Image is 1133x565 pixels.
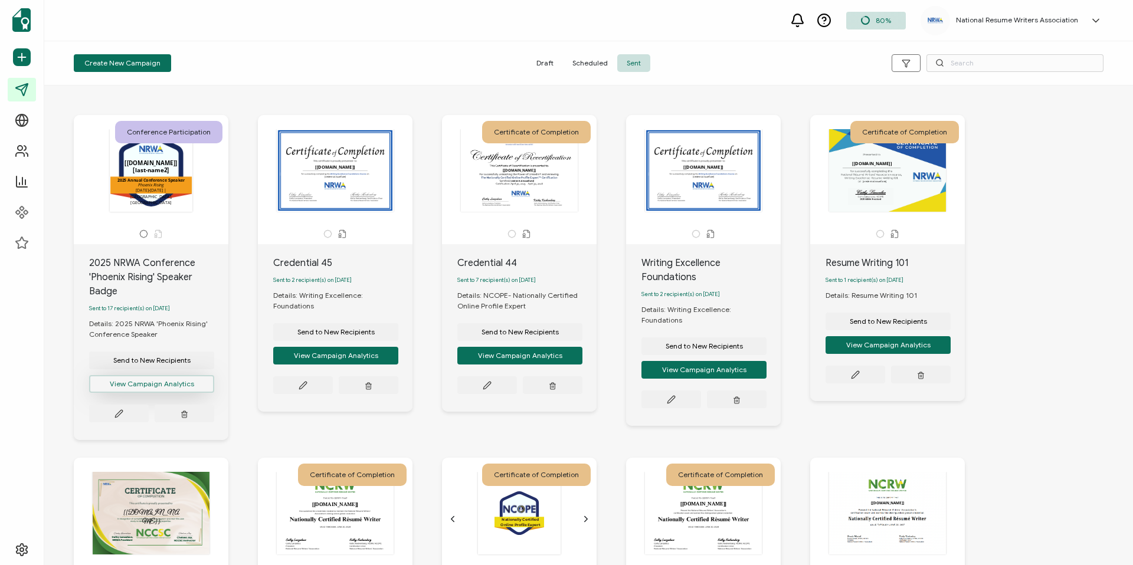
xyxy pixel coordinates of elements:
button: Send to New Recipients [826,313,951,330]
div: Writing Excellence Foundations [641,256,781,284]
div: Details: Writing Excellence: Foundations [641,304,781,326]
button: View Campaign Analytics [826,336,951,354]
span: Send to New Recipients [297,329,375,336]
span: Send to New Recipients [666,343,743,350]
ion-icon: chevron forward outline [581,514,591,524]
iframe: Chat Widget [1074,508,1133,565]
button: Create New Campaign [74,54,171,72]
div: Certificate of Completion [482,464,591,486]
img: sertifier-logomark-colored.svg [12,8,31,32]
span: Draft [527,54,563,72]
button: View Campaign Analytics [457,347,582,364]
button: Send to New Recipients [641,337,767,355]
span: Sent to 2 recipient(s) on [DATE] [273,277,352,284]
div: Conference Participation [115,121,222,143]
button: View Campaign Analytics [641,361,767,379]
div: Resume Writing 101 [826,256,965,270]
div: Details: 2025 NRWA 'Phoenix Rising' Conference Speaker [89,318,228,340]
div: Details: NCOPE- Nationally Certified Online Profile Expert [457,290,597,311]
button: View Campaign Analytics [89,375,214,393]
div: Details: Resume Writing 101 [826,290,929,301]
div: Certificate of Completion [666,464,775,486]
span: Scheduled [563,54,617,72]
div: Credential 44 [457,256,597,270]
input: Search [926,54,1103,72]
div: Certificate of Completion [298,464,407,486]
div: Certificate of Completion [482,121,591,143]
span: 80% [876,16,891,25]
span: Sent to 2 recipient(s) on [DATE] [641,291,720,298]
span: Create New Campaign [84,60,161,67]
div: Certificate of Completion [850,121,959,143]
button: Send to New Recipients [273,323,398,341]
span: Sent to 1 recipient(s) on [DATE] [826,277,903,284]
button: Send to New Recipients [89,352,214,369]
div: 2025 NRWA Conference 'Phoenix Rising' Speaker Badge [89,256,228,298]
div: Credential 45 [273,256,412,270]
span: Send to New Recipients [850,318,927,325]
button: Send to New Recipients [457,323,582,341]
span: Sent [617,54,650,72]
span: Send to New Recipients [113,357,191,364]
span: Sent to 17 recipient(s) on [DATE] [89,305,170,312]
div: Details: Writing Excellence: Foundations [273,290,412,311]
span: Send to New Recipients [482,329,559,336]
button: View Campaign Analytics [273,347,398,364]
span: Sent to 7 recipient(s) on [DATE] [457,277,536,284]
img: 3a89a5ed-4ea7-4659-bfca-9cf609e766a4.png [926,16,944,25]
h5: National Resume Writers Association [956,16,1078,24]
ion-icon: chevron back outline [448,514,457,524]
